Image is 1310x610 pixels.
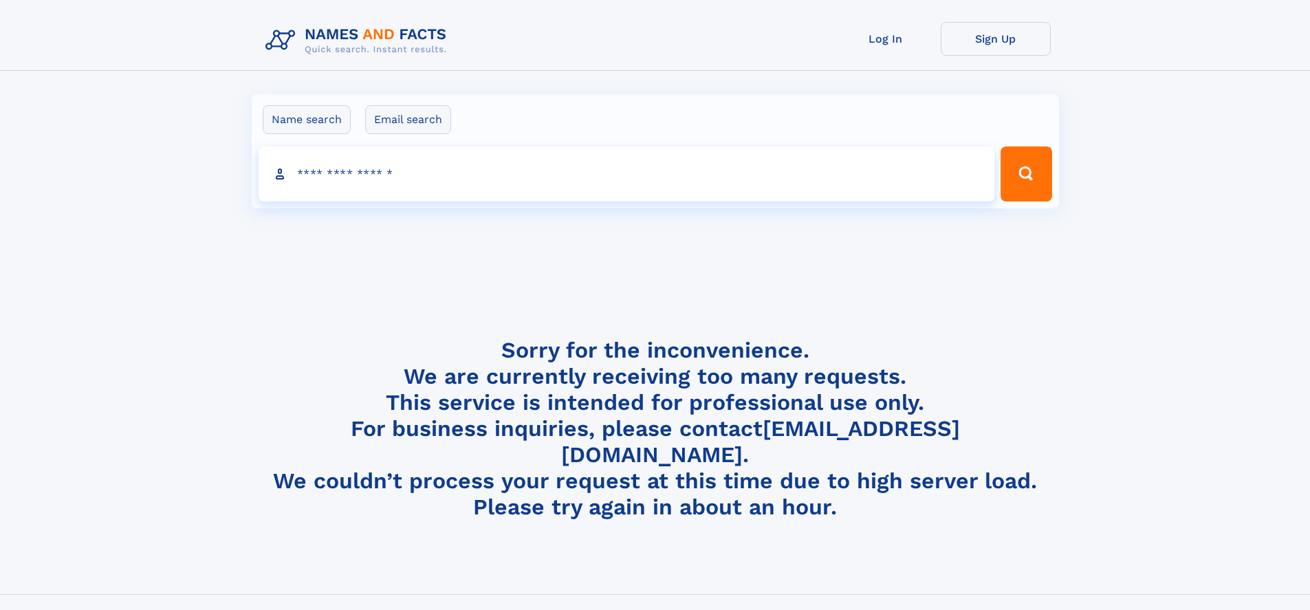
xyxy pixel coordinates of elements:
[263,105,351,134] label: Name search
[260,22,458,59] img: Logo Names and Facts
[831,22,941,56] a: Log In
[941,22,1051,56] a: Sign Up
[365,105,451,134] label: Email search
[1001,146,1051,201] button: Search Button
[260,337,1051,521] h4: Sorry for the inconvenience. We are currently receiving too many requests. This service is intend...
[561,415,960,468] a: [EMAIL_ADDRESS][DOMAIN_NAME]
[259,146,995,201] input: search input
